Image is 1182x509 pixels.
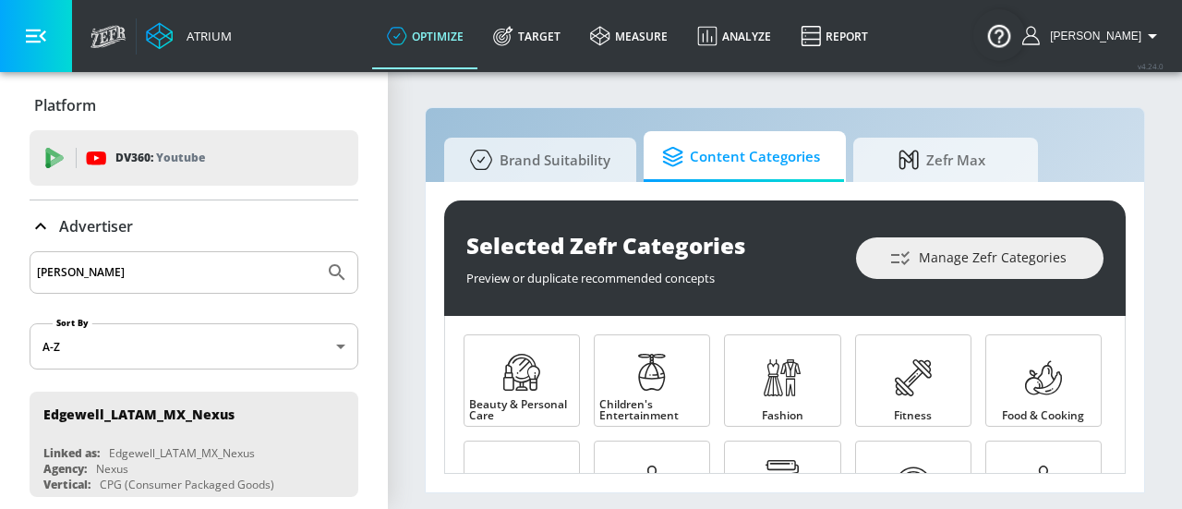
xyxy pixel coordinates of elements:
a: optimize [372,3,478,69]
div: Edgewell_LATAM_MX_NexusLinked as:Edgewell_LATAM_MX_NexusAgency:NexusVertical:CPG (Consumer Packag... [30,392,358,497]
p: DV360: [115,148,205,168]
span: Children's Entertainment [599,399,705,421]
label: Sort By [53,317,92,329]
a: Beauty & Personal Care [464,334,580,427]
p: Youtube [156,148,205,167]
a: Analyze [682,3,786,69]
div: Agency: [43,461,87,477]
span: v 4.24.0 [1138,61,1164,71]
a: Fashion [724,334,840,427]
div: Edgewell_LATAM_MX_Nexus [43,406,235,423]
button: Manage Zefr Categories [856,237,1104,279]
span: login as: ana.cruz@groupm.com [1043,30,1141,42]
div: Edgewell_LATAM_MX_Nexus [109,445,255,461]
div: Vertical: [43,477,90,492]
div: Preview or duplicate recommended concepts [466,261,838,286]
span: Manage Zefr Categories [893,247,1067,270]
a: measure [575,3,682,69]
a: Report [786,3,883,69]
p: Platform [34,95,96,115]
button: [PERSON_NAME] [1022,25,1164,47]
div: Platform [30,79,358,131]
a: Fitness [855,334,971,427]
a: Target [478,3,575,69]
span: Fashion [762,410,803,421]
div: Atrium [179,28,232,44]
span: Food & Cooking [1002,410,1084,421]
div: A-Z [30,323,358,370]
a: Children's Entertainment [594,334,710,427]
div: CPG (Consumer Packaged Goods) [100,477,274,492]
div: DV360: Youtube [30,130,358,186]
a: Atrium [146,22,232,50]
p: Advertiser [59,216,133,236]
span: Beauty & Personal Care [469,399,574,421]
input: Search by name [37,261,317,285]
div: Linked as: [43,445,100,461]
button: Submit Search [317,252,357,293]
span: Fitness [894,410,932,421]
button: Open Resource Center [973,9,1025,61]
div: Selected Zefr Categories [466,230,838,261]
span: Zefr Max [872,138,1012,182]
span: Content Categories [662,135,820,179]
a: Food & Cooking [985,334,1102,427]
span: Brand Suitability [463,138,610,182]
div: Advertiser [30,200,358,252]
div: Nexus [96,461,128,477]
